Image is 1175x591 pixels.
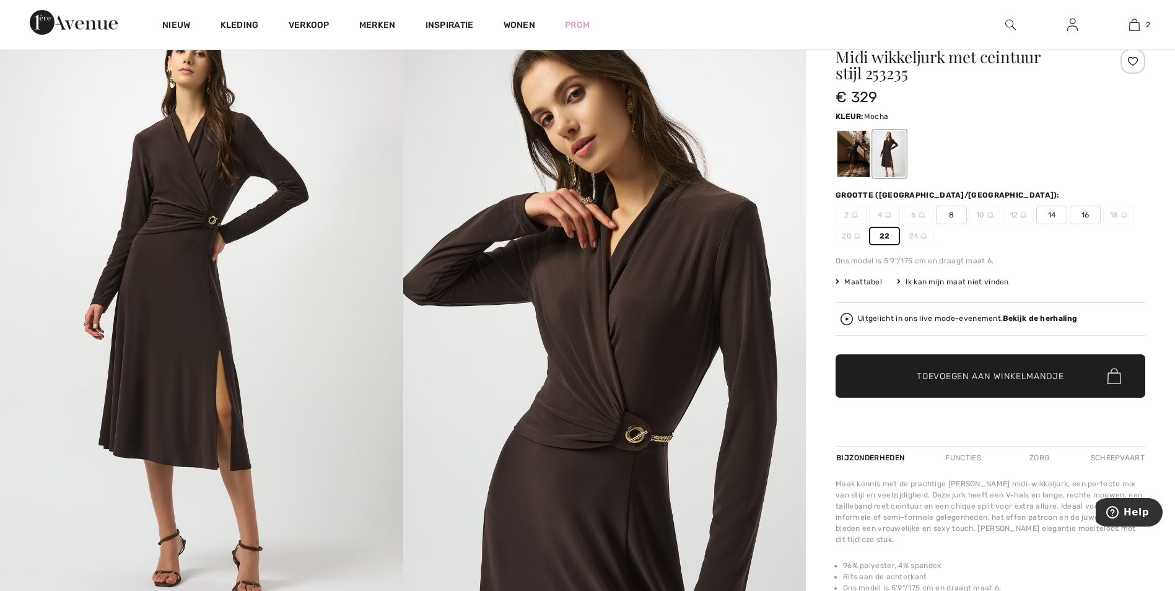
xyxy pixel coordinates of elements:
[1110,209,1119,221] font: 18
[906,278,1008,286] font: Ik kan mijn maat niet vinden
[426,20,474,33] span: Inspiratie
[30,10,118,35] img: 1ère Laan
[836,255,1145,266] div: Ons model is 5'9"/175 cm en draagt maat 6.
[1107,368,1121,384] img: Bag.svg
[854,233,860,239] img: ring-m.svg
[162,20,191,33] a: Nieuw
[836,190,1062,201] div: Grootte ([GEOGRAPHIC_DATA]/[GEOGRAPHIC_DATA]):
[1121,212,1127,218] img: ring-m.svg
[1088,447,1145,469] div: Scheepvaart
[1067,17,1078,32] img: Mijn info
[843,560,1145,571] li: 96% polyester, 4% spandex
[1129,17,1140,32] img: Mijn tas
[920,233,927,239] img: ring-m.svg
[935,447,991,469] div: Functies
[1104,17,1164,32] a: 2
[858,315,1077,323] div: Uitgelicht in ons live mode-evenement.
[976,209,985,221] font: 10
[936,206,967,224] span: 8
[1146,19,1150,30] span: 2
[1036,206,1067,224] span: 14
[864,112,889,121] span: Mocha
[289,20,330,33] a: Verkoop
[1019,447,1060,469] div: Zorg
[852,212,858,218] img: ring-m.svg
[504,19,536,32] a: Wonen
[1057,17,1088,33] a: Sign In
[565,19,590,32] a: Prom
[359,20,396,33] a: Merken
[842,230,852,242] font: 20
[885,212,891,218] img: ring-m.svg
[1003,314,1077,323] strong: Bekijk de herhaling
[911,209,915,221] font: 6
[909,230,919,242] font: 24
[878,209,882,221] font: 4
[844,209,849,221] font: 2
[1096,498,1163,529] iframe: Opens a widget where you can find more information
[837,131,870,177] div: Black
[917,370,1064,383] span: Toevoegen aan winkelmandje
[221,20,259,33] a: Kleding
[836,89,878,106] span: € 329
[843,571,1145,582] li: Rits aan de achterkant
[869,227,900,245] span: 22
[841,313,853,325] img: Bekijk de herhaling
[1005,17,1016,32] img: Zoeken op de website
[873,131,906,177] div: Mocha
[844,278,882,286] font: Maattabel
[836,447,907,469] div: Bijzonderheden
[1010,209,1018,221] font: 12
[1070,206,1101,224] span: 16
[836,354,1145,398] button: Toevoegen aan winkelmandje
[836,478,1145,545] div: Maak kennis met de prachtige [PERSON_NAME] midi-wikkeljurk, een perfecte mix van stijl en veelzij...
[1020,212,1026,218] img: ring-m.svg
[987,212,994,218] img: ring-m.svg
[836,112,864,121] span: Kleur:
[919,212,925,218] img: ring-m.svg
[836,49,1094,81] h1: Midi wikkeljurk met ceintuur stijl 253235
